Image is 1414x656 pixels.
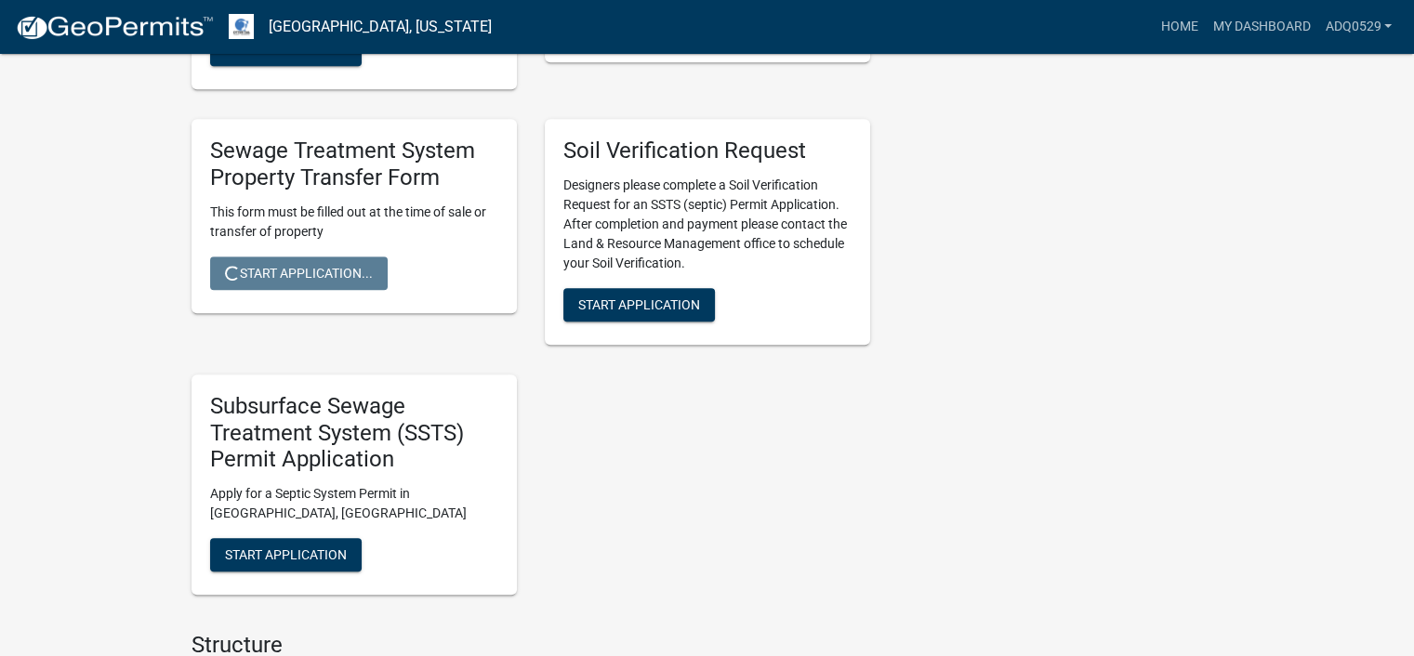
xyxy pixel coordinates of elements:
[563,288,715,321] button: Start Application
[210,138,498,191] h5: Sewage Treatment System Property Transfer Form
[578,296,700,311] span: Start Application
[563,176,852,273] p: Designers please complete a Soil Verification Request for an SSTS (septic) Permit Application. Af...
[229,14,254,39] img: Otter Tail County, Minnesota
[225,42,347,57] span: Start Application
[210,484,498,523] p: Apply for a Septic System Permit in [GEOGRAPHIC_DATA], [GEOGRAPHIC_DATA]
[210,393,498,473] h5: Subsurface Sewage Treatment System (SSTS) Permit Application
[563,138,852,164] h5: Soil Verification Request
[225,547,347,562] span: Start Application
[210,256,388,290] button: Start Application...
[1153,9,1205,45] a: Home
[225,265,373,280] span: Start Application...
[210,538,362,571] button: Start Application
[1317,9,1399,45] a: adq0529
[1205,9,1317,45] a: My Dashboard
[269,11,492,43] a: [GEOGRAPHIC_DATA], [US_STATE]
[210,203,498,242] p: This form must be filled out at the time of sale or transfer of property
